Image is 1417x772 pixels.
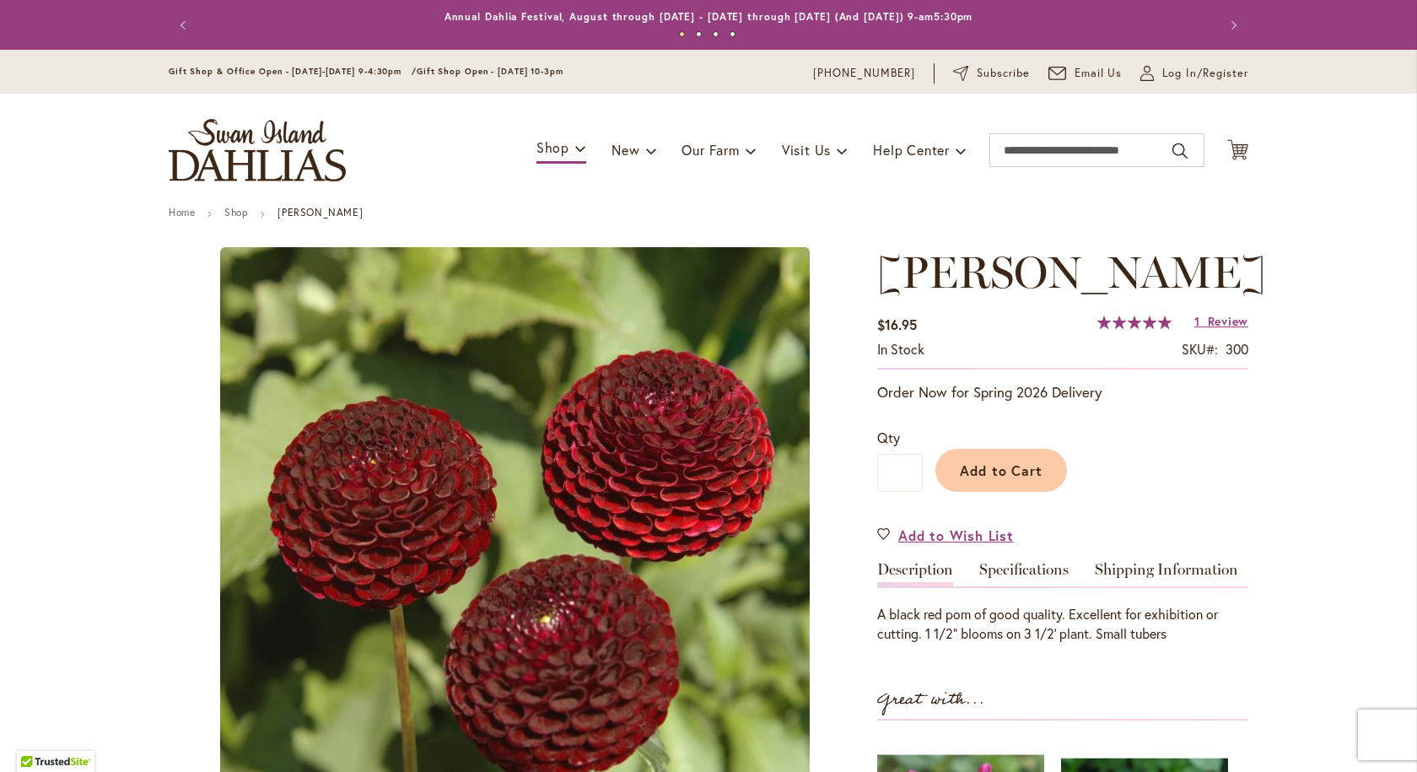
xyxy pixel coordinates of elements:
a: Add to Wish List [877,526,1014,545]
button: 2 of 4 [696,31,702,37]
a: store logo [169,119,346,181]
strong: SKU [1182,340,1218,358]
div: Detailed Product Info [877,562,1248,644]
div: 100% [1097,316,1172,329]
span: Help Center [873,141,950,159]
span: Gift Shop Open - [DATE] 10-3pm [417,66,563,77]
a: [PHONE_NUMBER] [813,65,915,82]
span: Add to Cart [960,462,1043,479]
a: 1 Review [1194,313,1248,329]
p: Order Now for Spring 2026 Delivery [877,382,1248,402]
button: 1 of 4 [679,31,685,37]
div: A black red pom of good quality. Excellent for exhibition or cutting. 1 1/2" blooms on 3 1/2' pla... [877,605,1248,644]
span: Gift Shop & Office Open - [DATE]-[DATE] 9-4:30pm / [169,66,417,77]
a: Description [877,562,953,586]
span: In stock [877,340,924,358]
div: Availability [877,340,924,359]
a: Annual Dahlia Festival, August through [DATE] - [DATE] through [DATE] (And [DATE]) 9-am5:30pm [444,10,973,23]
button: Add to Cart [935,449,1067,492]
span: $16.95 [877,316,917,333]
span: Review [1208,313,1248,329]
span: 1 [1194,313,1200,329]
a: Shop [224,206,248,219]
a: Specifications [979,562,1069,586]
button: 4 of 4 [730,31,735,37]
a: Subscribe [953,65,1030,82]
a: Home [169,206,195,219]
span: Shop [536,138,569,156]
a: Shipping Information [1095,562,1238,586]
span: Subscribe [977,65,1030,82]
div: 300 [1226,340,1248,359]
button: Next [1215,8,1248,42]
button: 3 of 4 [713,31,719,37]
button: Previous [169,8,202,42]
strong: Great with... [877,686,985,714]
strong: [PERSON_NAME] [277,206,363,219]
span: Email Us [1075,65,1123,82]
span: Our Farm [682,141,739,159]
span: Add to Wish List [898,526,1014,545]
span: Qty [877,429,900,446]
a: Log In/Register [1140,65,1248,82]
span: New [612,141,639,159]
span: Log In/Register [1162,65,1248,82]
a: Email Us [1048,65,1123,82]
span: [PERSON_NAME] [877,246,1266,299]
span: Visit Us [782,141,831,159]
